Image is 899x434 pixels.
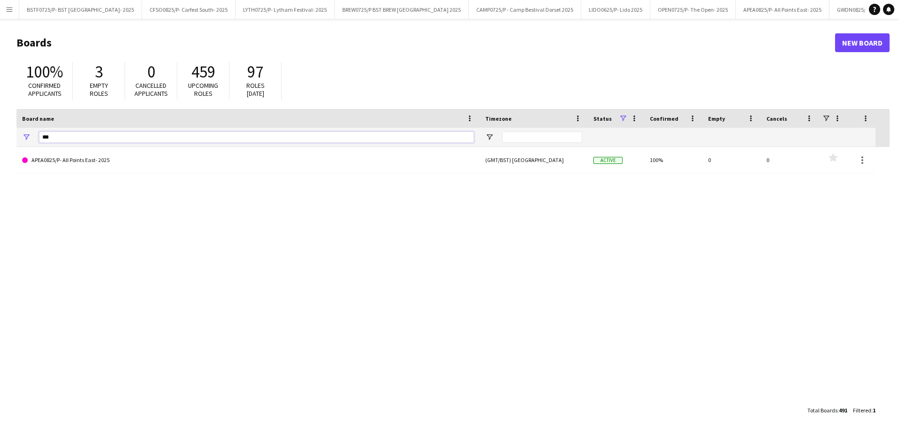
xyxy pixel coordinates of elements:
[247,62,263,82] span: 97
[469,0,581,19] button: CAMP0725/P - Camp Bestival Dorset 2025
[22,115,54,122] span: Board name
[90,81,108,98] span: Empty roles
[147,62,155,82] span: 0
[593,157,623,164] span: Active
[236,0,335,19] button: LYTH0725/P- Lytham Festival- 2025
[485,133,494,141] button: Open Filter Menu
[807,407,837,414] span: Total Boards
[650,0,736,19] button: OPEN0725/P- The Open- 2025
[708,115,725,122] span: Empty
[191,62,215,82] span: 459
[644,147,702,173] div: 100%
[839,407,847,414] span: 491
[95,62,103,82] span: 3
[480,147,588,173] div: (GMT/BST) [GEOGRAPHIC_DATA]
[19,0,142,19] button: BSTF0725/P- BST [GEOGRAPHIC_DATA]- 2025
[502,132,582,143] input: Timezone Filter Input
[853,401,875,419] div: :
[766,115,787,122] span: Cancels
[134,81,168,98] span: Cancelled applicants
[853,407,871,414] span: Filtered
[39,132,474,143] input: Board name Filter Input
[28,81,62,98] span: Confirmed applicants
[246,81,265,98] span: Roles [DATE]
[188,81,218,98] span: Upcoming roles
[22,147,474,173] a: APEA0825/P- All Points East- 2025
[650,115,678,122] span: Confirmed
[807,401,847,419] div: :
[16,36,835,50] h1: Boards
[593,115,612,122] span: Status
[873,407,875,414] span: 1
[485,115,512,122] span: Timezone
[736,0,829,19] button: APEA0825/P- All Points East- 2025
[702,147,761,173] div: 0
[22,133,31,141] button: Open Filter Menu
[26,62,63,82] span: 100%
[761,147,819,173] div: 0
[335,0,469,19] button: BREW0725/P BST BREW [GEOGRAPHIC_DATA] 2025
[581,0,650,19] button: LIDO0625/P- Lido 2025
[835,33,890,52] a: New Board
[142,0,236,19] button: CFSO0825/P- Carfest South- 2025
